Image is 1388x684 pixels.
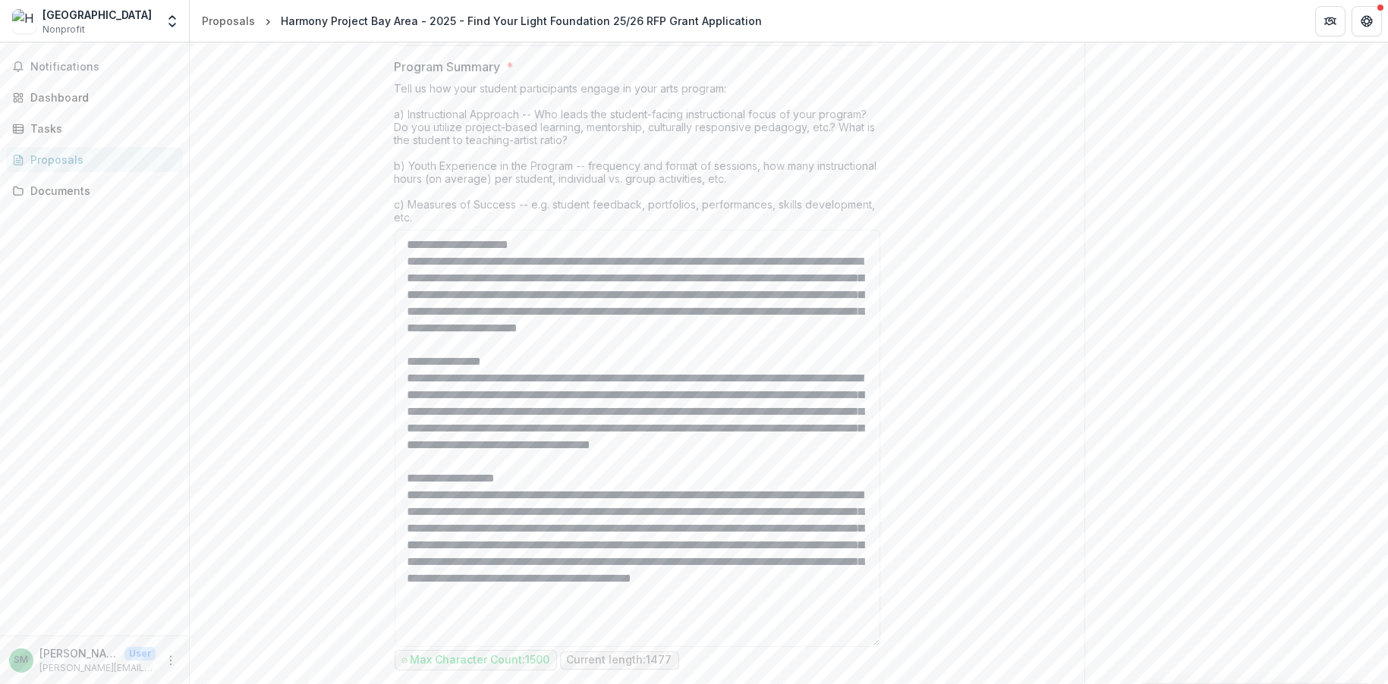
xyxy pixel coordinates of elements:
p: Program Summary [395,58,501,76]
a: Dashboard [6,85,183,110]
p: Current length: 1477 [567,654,672,667]
button: Get Help [1352,6,1382,36]
a: Documents [6,178,183,203]
p: User [124,647,156,660]
div: Harmony Project Bay Area - 2025 - Find Your Light Foundation 25/26 RFP Grant Application [281,13,762,29]
span: Notifications [30,61,177,74]
div: [GEOGRAPHIC_DATA] [42,7,152,23]
button: More [162,651,180,670]
button: Notifications [6,55,183,79]
p: [PERSON_NAME] [39,645,118,661]
nav: breadcrumb [196,10,768,32]
div: Dashboard [30,89,171,105]
img: Harmony Project Bay Area [12,9,36,33]
div: Proposals [30,152,171,168]
button: Partners [1315,6,1346,36]
div: Documents [30,183,171,199]
p: [PERSON_NAME][EMAIL_ADDRESS][PERSON_NAME][DOMAIN_NAME] [39,661,156,675]
a: Proposals [196,10,261,32]
div: Seth Mausner [14,655,29,665]
p: Max Character Count: 1500 [411,654,550,667]
a: Proposals [6,147,183,172]
a: Tasks [6,116,183,141]
button: Open entity switcher [162,6,183,36]
div: Tasks [30,121,171,136]
div: Proposals [202,13,255,29]
span: Nonprofit [42,23,85,36]
div: Tell us how your student participants engage in your arts program: a) Instructional Approach -- W... [395,82,880,230]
